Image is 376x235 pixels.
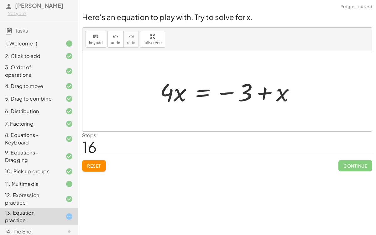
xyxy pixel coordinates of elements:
span: Reset [87,163,101,169]
i: Task finished and correct. [65,135,73,143]
span: Tasks [15,27,28,34]
div: 2. Click to add [5,52,55,60]
div: 9. Equations - Dragging [5,149,55,164]
div: 8. Equations - Keyboard [5,131,55,146]
div: 11. Multimedia [5,180,55,188]
button: keyboardkeypad [86,31,106,48]
i: Task finished and correct. [65,107,73,115]
div: 10. Pick up groups [5,168,55,175]
i: undo [112,33,118,40]
span: keypad [89,41,103,45]
div: 4. Drag to move [5,82,55,90]
div: Not you? [8,10,73,17]
i: Task started. [65,213,73,220]
i: Task finished and correct. [65,153,73,160]
button: Reset [82,160,106,171]
div: 5. Drag to combine [5,95,55,102]
i: Task finished. [65,180,73,188]
span: redo [127,41,135,45]
div: 1. Welcome :) [5,40,55,47]
div: 3. Order of operations [5,64,55,79]
i: Task finished and correct. [65,52,73,60]
span: [PERSON_NAME] [15,2,63,9]
button: fullscreen [140,31,165,48]
span: fullscreen [144,41,162,45]
i: keyboard [93,33,99,40]
button: redoredo [123,31,139,48]
i: Task finished and correct. [65,168,73,175]
i: Task finished and correct. [65,95,73,102]
div: 6. Distribution [5,107,55,115]
div: 12. Expression practice [5,191,55,206]
i: Task finished and correct. [65,82,73,90]
i: redo [128,33,134,40]
label: Steps: [82,132,98,138]
span: Progress saved [341,4,372,10]
button: undoundo [107,31,124,48]
span: Here's an equation to play with. Try to solve for x. [82,12,253,22]
i: Task finished and correct. [65,120,73,128]
span: undo [111,41,120,45]
i: Task finished and correct. [65,67,73,75]
span: 16 [82,137,97,156]
i: Task finished and correct. [65,195,73,203]
i: Task finished. [65,40,73,47]
div: 13. Equation practice [5,209,55,224]
div: 7. Factoring [5,120,55,128]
